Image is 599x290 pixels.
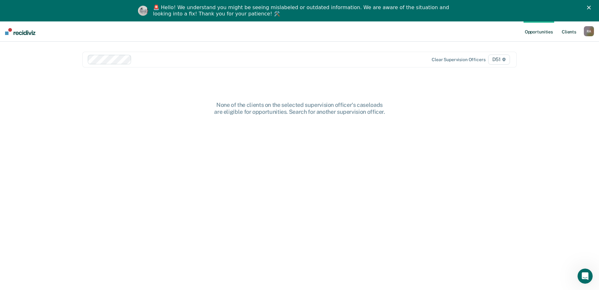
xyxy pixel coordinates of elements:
[524,21,554,42] a: Opportunities
[578,269,593,284] iframe: Intercom live chat
[560,21,578,42] a: Clients
[587,6,593,9] div: Close
[584,26,594,36] div: R A
[153,4,451,17] div: 🚨 Hello! We understand you might be seeing mislabeled or outdated information. We are aware of th...
[432,57,485,62] div: Clear supervision officers
[199,101,401,115] div: None of the clients on the selected supervision officer's caseloads are eligible for opportunitie...
[138,6,148,16] img: Profile image for Kim
[5,28,35,35] img: Recidiviz
[488,55,510,65] span: D51
[584,26,594,36] button: RA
